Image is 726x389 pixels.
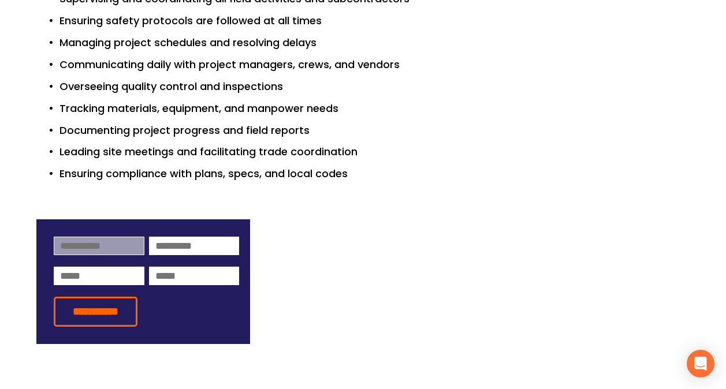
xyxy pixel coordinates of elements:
p: Tracking materials, equipment, and manpower needs [59,100,690,117]
p: Ensuring safety protocols are followed at all times [59,13,690,29]
p: Documenting project progress and field reports [59,122,690,139]
p: Ensuring compliance with plans, specs, and local codes [59,166,690,182]
div: Open Intercom Messenger [687,350,714,377]
p: Leading site meetings and facilitating trade coordination [59,144,690,160]
p: Overseeing quality control and inspections [59,78,690,95]
p: Managing project schedules and resolving delays [59,35,690,51]
p: Communicating daily with project managers, crews, and vendors [59,57,690,73]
